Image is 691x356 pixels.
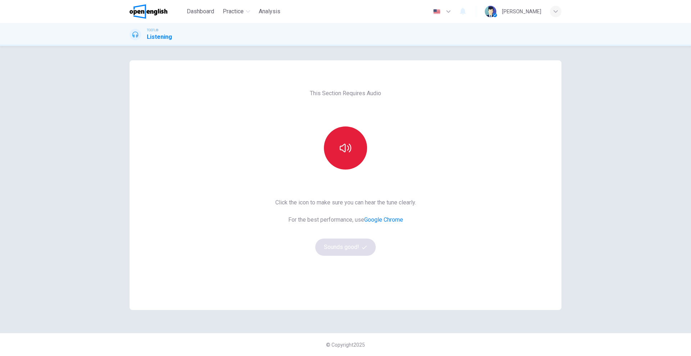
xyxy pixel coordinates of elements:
span: TOEFL® [147,28,158,33]
a: OpenEnglish logo [130,4,184,19]
h1: Listening [147,33,172,41]
span: © Copyright 2025 [326,342,365,348]
img: en [432,9,441,14]
button: Practice [220,5,253,18]
span: Dashboard [187,7,214,16]
img: Profile picture [485,6,496,17]
img: OpenEnglish logo [130,4,167,19]
a: Google Chrome [364,216,403,223]
span: For the best performance, use [275,216,416,224]
span: Click the icon to make sure you can hear the tune clearly. [275,198,416,207]
span: Analysis [259,7,280,16]
div: [PERSON_NAME] [502,7,541,16]
span: This Section Requires Audio [310,89,381,98]
button: Dashboard [184,5,217,18]
span: Practice [223,7,244,16]
button: Analysis [256,5,283,18]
